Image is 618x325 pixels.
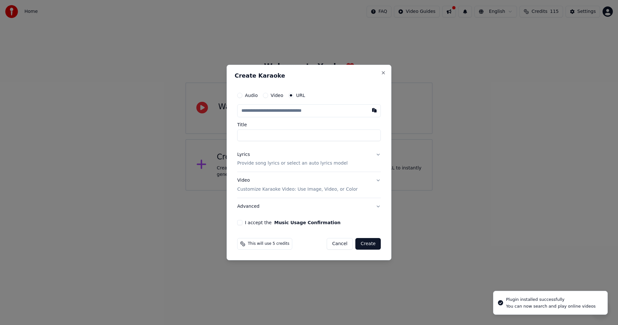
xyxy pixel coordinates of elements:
button: Advanced [237,198,381,215]
label: Audio [245,93,258,98]
div: Video [237,177,358,193]
button: Cancel [327,238,353,250]
label: Title [237,122,381,127]
p: Provide song lyrics or select an auto lyrics model [237,160,348,167]
div: Lyrics [237,151,250,158]
p: Customize Karaoke Video: Use Image, Video, or Color [237,186,358,193]
button: LyricsProvide song lyrics or select an auto lyrics model [237,146,381,172]
h2: Create Karaoke [235,73,383,79]
button: I accept the [274,220,341,225]
label: Video [271,93,283,98]
button: Create [355,238,381,250]
label: URL [296,93,305,98]
span: This will use 5 credits [248,241,289,246]
label: I accept the [245,220,341,225]
button: VideoCustomize Karaoke Video: Use Image, Video, or Color [237,172,381,198]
